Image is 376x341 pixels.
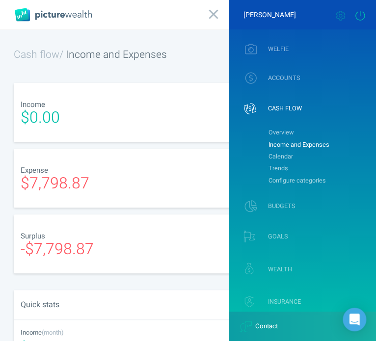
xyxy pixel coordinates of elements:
img: svg+xml;base64,PHN2ZyB4bWxucz0iaHR0cDovL3d3dy53My5vcmcvMjAwMC9zdmciIHdpZHRoPSIyNyIgaGVpZ2h0PSIyNC... [239,321,252,332]
span: Expense [21,165,48,176]
span: GOALS [268,233,288,240]
a: BUDGETS [229,193,376,219]
a: CASH FLOW [229,94,376,123]
span: Contact [236,312,278,341]
span: ACCOUNTS [268,74,300,82]
span: Cash flow / [14,47,63,62]
span: $7,798.87 [21,172,89,195]
span: INSURANCE [268,298,301,306]
a: Income and Expenses [264,139,373,151]
span: CASH FLOW [268,105,302,112]
span: Surplus [21,231,45,241]
a: WEALTH [229,255,376,284]
img: PictureWealth [15,8,92,22]
div: Open Intercom Messenger [343,308,366,331]
span: Income [21,99,45,110]
span: WELFIE [268,45,289,53]
span: WEALTH [268,265,292,273]
a: INSURANCE [229,287,376,316]
span: Income [21,328,42,337]
div: Quick stats [14,292,188,317]
span: $0.00 [21,106,60,129]
span: Income and Expenses [66,47,167,62]
span: ( month ) [42,328,64,337]
span: -$7,798.87 [21,237,94,261]
a: WELFIE [229,36,376,62]
a: Trends [264,162,373,174]
span: BUDGETS [268,202,295,210]
a: GOALS [229,222,376,251]
a: Configure categories [264,175,373,186]
div: [PERSON_NAME] [243,10,296,20]
a: Overview [264,127,373,138]
a: Calendar [264,151,373,162]
a: ACCOUNTS [229,65,376,91]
